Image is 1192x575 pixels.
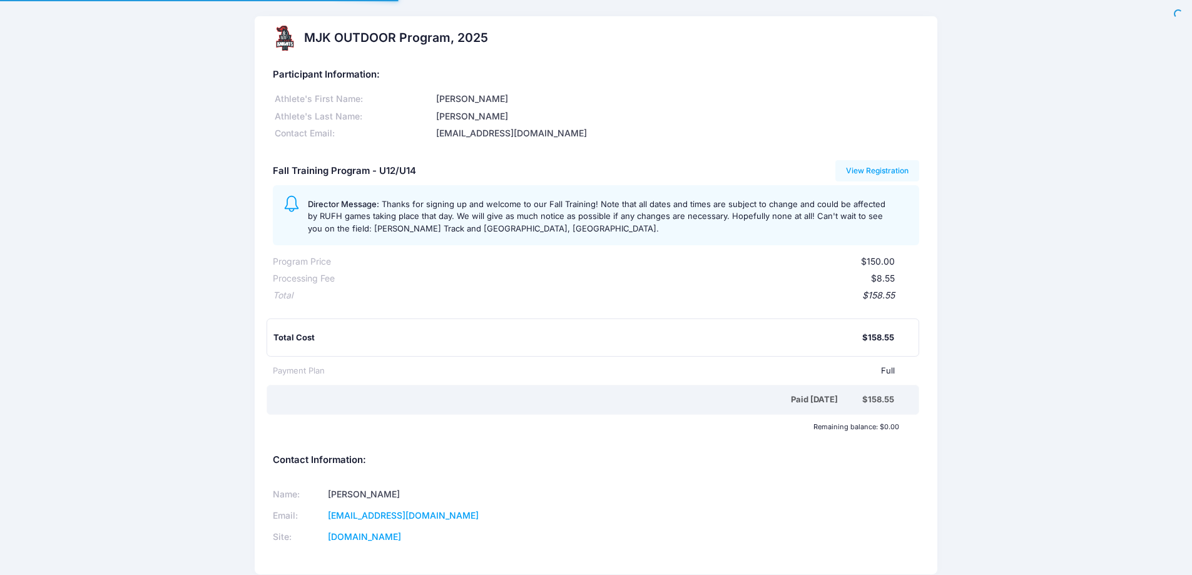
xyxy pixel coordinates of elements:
[273,527,324,548] td: Site:
[273,455,919,466] h5: Contact Information:
[273,166,416,177] h5: Fall Training Program - U12/U14
[308,199,885,233] span: Thanks for signing up and welcome to our Fall Training! Note that all dates and times are subject...
[328,510,479,521] a: [EMAIL_ADDRESS][DOMAIN_NAME]
[273,255,331,268] div: Program Price
[273,289,293,302] div: Total
[335,272,895,285] div: $8.55
[861,256,895,267] span: $150.00
[434,127,919,140] div: [EMAIL_ADDRESS][DOMAIN_NAME]
[862,332,894,344] div: $158.55
[862,394,894,406] div: $158.55
[325,365,895,377] div: Full
[324,484,580,506] td: [PERSON_NAME]
[273,365,325,377] div: Payment Plan
[293,289,895,302] div: $158.55
[308,199,379,209] span: Director Message:
[273,484,324,506] td: Name:
[273,69,919,81] h5: Participant Information:
[434,110,919,123] div: [PERSON_NAME]
[273,332,862,344] div: Total Cost
[835,160,920,181] a: View Registration
[273,127,434,140] div: Contact Email:
[273,93,434,106] div: Athlete's First Name:
[434,93,919,106] div: [PERSON_NAME]
[304,31,488,45] h2: MJK OUTDOOR Program, 2025
[275,394,862,406] div: Paid [DATE]
[273,506,324,527] td: Email:
[267,423,905,430] div: Remaining balance: $0.00
[328,531,401,542] a: [DOMAIN_NAME]
[273,272,335,285] div: Processing Fee
[273,110,434,123] div: Athlete's Last Name:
